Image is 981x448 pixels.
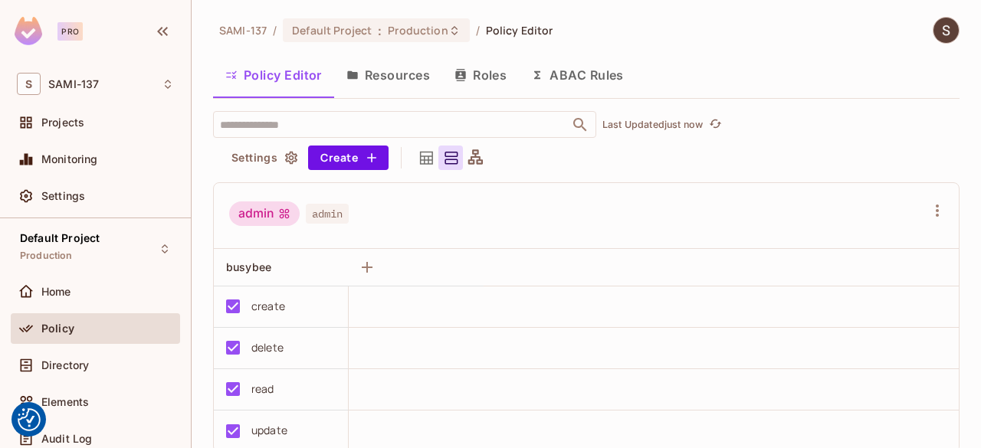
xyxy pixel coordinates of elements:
span: Production [388,23,448,38]
span: Policy [41,322,74,335]
button: Settings [225,146,302,170]
div: Pro [57,22,83,41]
div: admin [229,201,300,226]
p: Last Updated just now [602,119,703,131]
span: admin [306,204,349,224]
span: Default Project [292,23,372,38]
button: Resources [334,56,442,94]
button: Open [569,114,591,136]
button: Create [308,146,389,170]
div: create [251,298,285,315]
button: refresh [706,116,724,134]
div: delete [251,339,284,356]
span: Directory [41,359,89,371]
span: Policy Editor [486,23,553,38]
span: : [377,25,382,37]
button: Policy Editor [213,56,334,94]
div: update [251,422,287,439]
img: SReyMgAAAABJRU5ErkJggg== [15,17,42,45]
span: Monitoring [41,153,98,165]
span: S [17,73,41,95]
span: refresh [709,117,722,132]
img: SAMI HIZAOZ [933,18,959,43]
span: Workspace: SAMI-137 [48,78,99,90]
span: Elements [41,396,89,408]
li: / [273,23,277,38]
span: Click to refresh data [703,116,724,134]
span: busybee [226,260,271,273]
button: ABAC Rules [519,56,636,94]
span: Projects [41,116,84,129]
button: Consent Preferences [18,408,41,431]
span: Production [20,250,73,262]
img: Revisit consent button [18,408,41,431]
span: Audit Log [41,433,92,445]
li: / [476,23,480,38]
button: Roles [442,56,519,94]
span: Home [41,286,71,298]
span: Settings [41,190,85,202]
div: read [251,381,274,397]
span: the active workspace [219,23,267,38]
span: Default Project [20,232,100,244]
